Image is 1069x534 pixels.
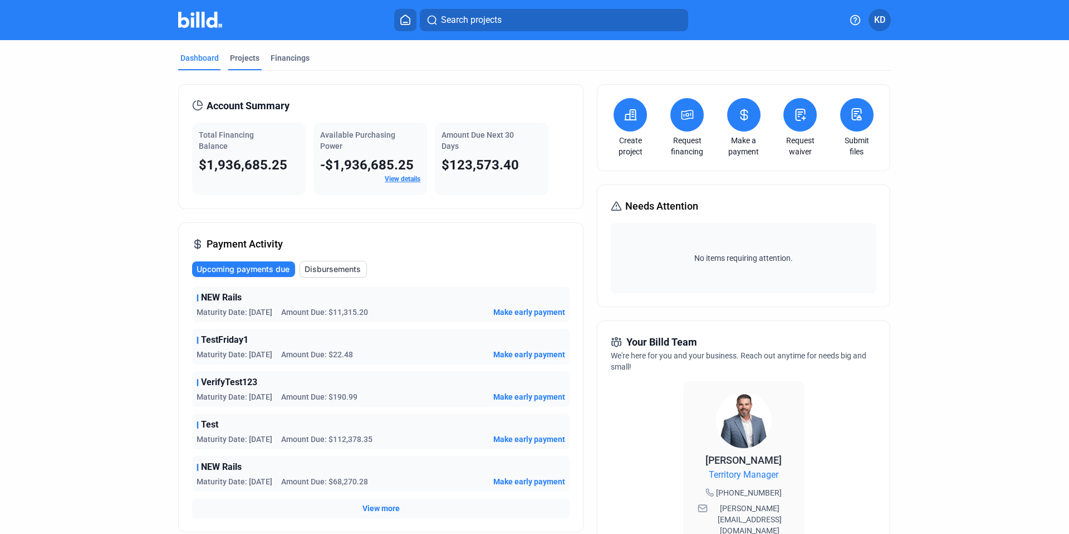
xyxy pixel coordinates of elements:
[207,98,290,114] span: Account Summary
[615,253,871,264] span: No items requiring attention.
[180,52,219,64] div: Dashboard
[611,351,866,371] span: We're here for you and your business. Reach out anytime for needs big and small!
[201,376,257,389] span: VerifyTest123
[178,12,222,28] img: Billd Company Logo
[625,198,698,214] span: Needs Attention
[197,307,272,318] span: Maturity Date: [DATE]
[869,9,891,31] button: KD
[201,333,248,347] span: TestFriday1
[493,349,565,360] button: Make early payment
[197,349,272,360] span: Maturity Date: [DATE]
[199,157,287,173] span: $1,936,685.25
[199,130,254,151] span: Total Financing Balance
[668,135,707,157] a: Request financing
[716,487,782,498] span: [PHONE_NUMBER]
[281,349,353,360] span: Amount Due: $22.48
[271,52,310,64] div: Financings
[442,157,519,173] span: $123,573.40
[197,264,290,275] span: Upcoming payments due
[874,13,885,27] span: KD
[201,418,218,431] span: Test
[201,460,242,474] span: NEW Rails
[197,391,272,402] span: Maturity Date: [DATE]
[493,391,565,402] button: Make early payment
[493,476,565,487] button: Make early payment
[281,307,368,318] span: Amount Due: $11,315.20
[716,392,772,448] img: Territory Manager
[281,391,357,402] span: Amount Due: $190.99
[320,130,395,151] span: Available Purchasing Power
[493,434,565,445] button: Make early payment
[705,454,782,466] span: [PERSON_NAME]
[305,264,361,275] span: Disbursements
[781,135,820,157] a: Request waiver
[300,261,367,278] button: Disbursements
[493,307,565,318] button: Make early payment
[320,157,414,173] span: -$1,936,685.25
[724,135,763,157] a: Make a payment
[230,52,259,64] div: Projects
[281,476,368,487] span: Amount Due: $68,270.28
[709,468,778,482] span: Territory Manager
[626,334,697,350] span: Your Billd Team
[837,135,876,157] a: Submit files
[442,130,514,151] span: Amount Due Next 30 Days
[441,13,502,27] span: Search projects
[197,476,272,487] span: Maturity Date: [DATE]
[420,9,688,31] button: Search projects
[281,434,372,445] span: Amount Due: $112,378.35
[362,503,400,514] button: View more
[611,135,650,157] a: Create project
[385,175,420,183] a: View details
[207,236,283,252] span: Payment Activity
[197,434,272,445] span: Maturity Date: [DATE]
[201,291,242,304] span: NEW Rails
[192,261,295,277] button: Upcoming payments due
